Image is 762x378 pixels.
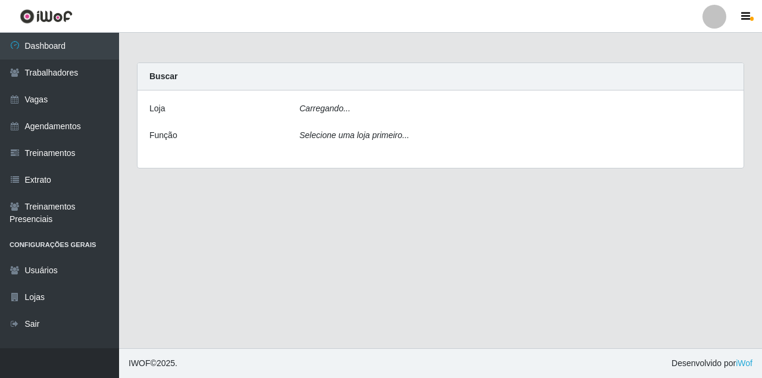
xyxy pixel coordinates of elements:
[149,71,177,81] strong: Buscar
[299,130,409,140] i: Selecione uma loja primeiro...
[299,104,351,113] i: Carregando...
[736,358,752,368] a: iWof
[672,357,752,370] span: Desenvolvido por
[149,129,177,142] label: Função
[129,358,151,368] span: IWOF
[20,9,73,24] img: CoreUI Logo
[149,102,165,115] label: Loja
[129,357,177,370] span: © 2025 .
